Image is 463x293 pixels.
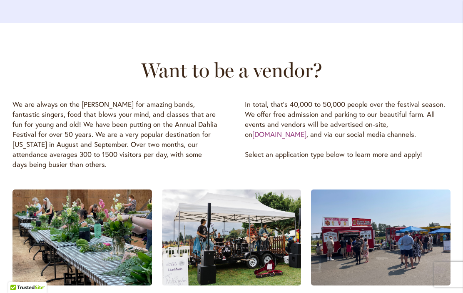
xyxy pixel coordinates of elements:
[245,100,451,140] p: In total, that's 40,000 to 50,000 people over the festival season. We offer free admission and pa...
[12,190,152,286] img: A painted scene of the dahlia fields with a mountain in the background from one of the previous c...
[162,190,301,286] img: A band poses at a pool table, all six members wear cowboy-esque attire
[12,100,218,170] p: We are always on the [PERSON_NAME] for amazing bands, fantastic singers, food that blows your min...
[311,190,451,286] img: The Chop Spot food vendor has a red, black and white trailer with a hen as their logo
[7,59,456,82] h2: Want to be a vendor?
[252,130,306,139] a: [DOMAIN_NAME]
[245,150,451,160] p: Select an application type below to learn more and apply!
